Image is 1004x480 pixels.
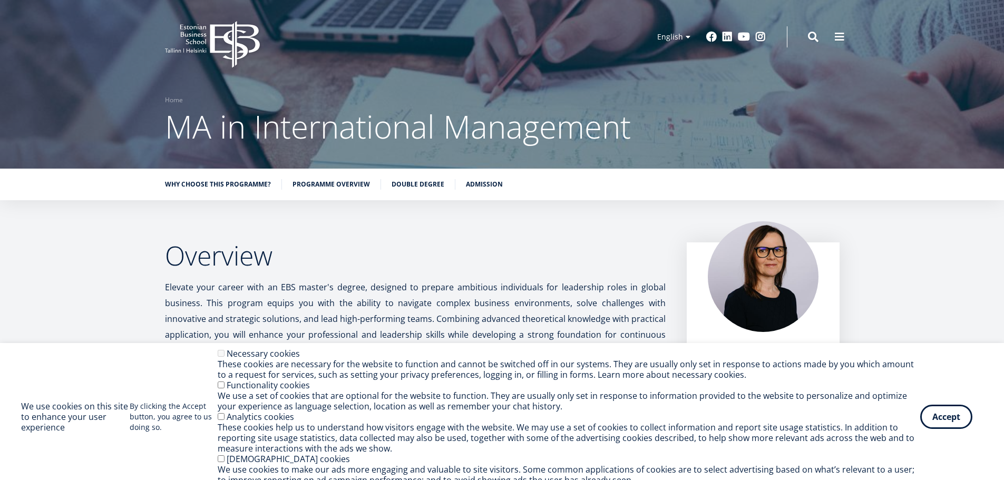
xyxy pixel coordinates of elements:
[21,401,130,433] h2: We use cookies on this site to enhance your user experience
[920,405,972,429] button: Accept
[165,179,271,190] a: Why choose this programme?
[165,242,666,269] h2: Overview
[165,95,183,105] a: Home
[755,32,766,42] a: Instagram
[218,422,920,454] div: These cookies help us to understand how visitors engage with the website. We may use a set of coo...
[165,281,666,356] span: Elevate your career with an EBS master's degree, designed to prepare ambitious individuals for le...
[706,32,717,42] a: Facebook
[466,179,503,190] a: Admission
[738,32,750,42] a: Youtube
[293,179,370,190] a: Programme overview
[227,453,350,465] label: [DEMOGRAPHIC_DATA] cookies
[218,390,920,412] div: We use a set of cookies that are optional for the website to function. They are usually only set ...
[227,348,300,359] label: Necessary cookies
[227,379,310,391] label: Functionality cookies
[722,32,733,42] a: Linkedin
[227,411,294,423] label: Analytics cookies
[130,401,218,433] p: By clicking the Accept button, you agree to us doing so.
[392,179,444,190] a: Double Degree
[218,359,920,380] div: These cookies are necessary for the website to function and cannot be switched off in our systems...
[165,105,631,148] span: MA in International Management
[708,221,818,332] img: Piret Masso
[711,341,814,359] span: [PERSON_NAME]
